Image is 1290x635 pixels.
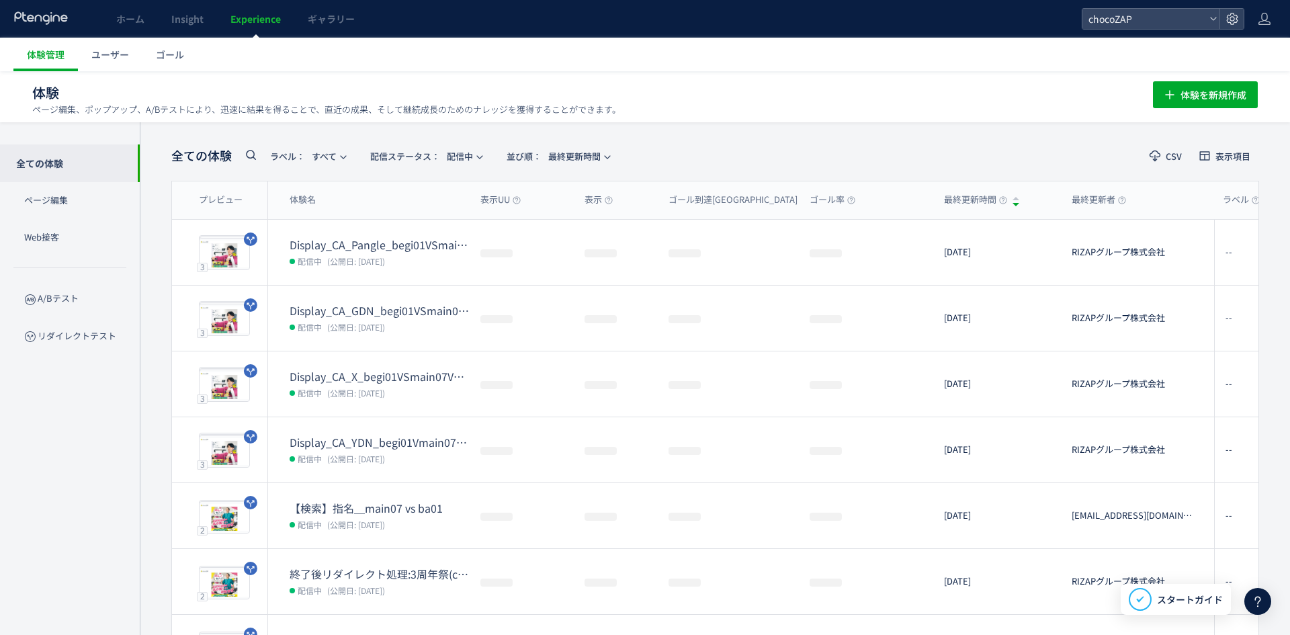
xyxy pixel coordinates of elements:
[156,48,184,61] span: ゴール
[308,12,355,26] span: ギャラリー
[91,48,129,61] span: ユーザー
[230,12,281,26] span: Experience
[1084,9,1204,29] span: chocoZAP
[1157,593,1223,607] span: スタートガイド
[116,12,144,26] span: ホーム
[27,48,64,61] span: 体験管理
[171,12,204,26] span: Insight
